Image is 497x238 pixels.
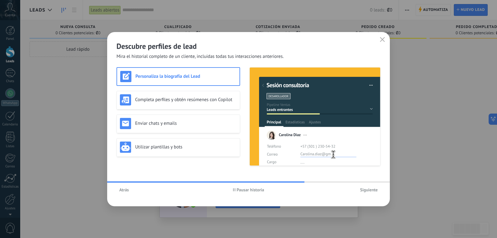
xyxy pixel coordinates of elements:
[116,54,284,60] span: Mira el historial completo de un cliente, incluidas todas tus interacciones anteriores.
[119,188,129,192] span: Atrás
[135,97,237,103] h3: Completa perfiles y obtén resúmenes con Copilot
[237,188,264,192] span: Pausar historia
[360,188,378,192] span: Siguiente
[135,144,237,150] h3: Utilizar plantillas y bots
[135,120,237,126] h3: Enviar chats y emails
[230,185,267,194] button: Pausar historia
[116,185,132,194] button: Atrás
[116,41,381,51] h2: Descubre perfiles de lead
[135,73,236,79] h3: Personaliza la biografía del Lead
[357,185,381,194] button: Siguiente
